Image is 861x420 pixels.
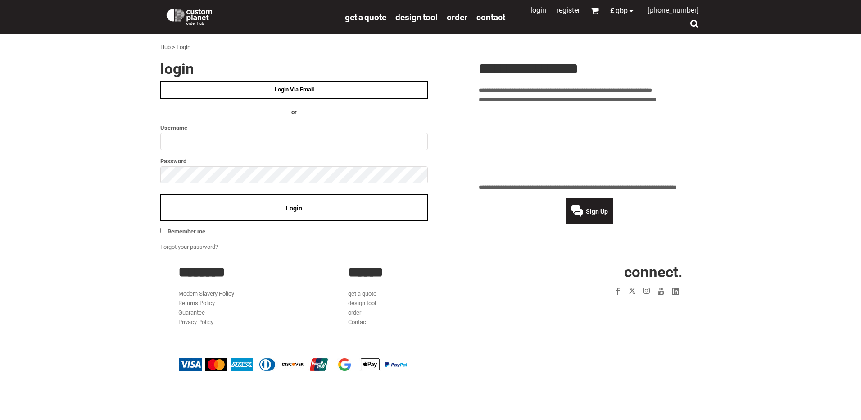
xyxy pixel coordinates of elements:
[308,358,330,371] img: China UnionPay
[160,228,166,233] input: Remember me
[610,7,616,14] span: £
[231,358,253,371] img: American Express
[178,290,234,297] a: Modern Slavery Policy
[205,358,227,371] img: Mastercard
[345,12,386,23] span: get a quote
[345,12,386,22] a: get a quote
[168,228,205,235] span: Remember me
[348,309,361,316] a: order
[177,43,190,52] div: Login
[160,156,428,166] label: Password
[518,265,683,279] h2: CONNECT.
[476,12,505,23] span: Contact
[160,243,218,250] a: Forgot your password?
[359,358,381,371] img: Apple Pay
[586,208,608,215] span: Sign Up
[557,6,580,14] a: Register
[172,43,175,52] div: >
[178,300,215,306] a: Returns Policy
[178,309,205,316] a: Guarantee
[385,362,407,367] img: PayPal
[558,304,683,315] iframe: Customer reviews powered by Trustpilot
[160,108,428,117] h4: OR
[348,319,368,325] a: Contact
[275,86,314,93] span: Login Via Email
[165,7,214,25] img: Custom Planet
[395,12,438,23] span: design tool
[476,12,505,22] a: Contact
[333,358,356,371] img: Google Pay
[530,6,546,14] a: Login
[282,358,304,371] img: Discover
[348,290,376,297] a: get a quote
[395,12,438,22] a: design tool
[648,6,698,14] span: [PHONE_NUMBER]
[160,123,428,133] label: Username
[160,61,428,76] h2: Login
[348,300,376,306] a: design tool
[447,12,467,22] a: order
[286,205,302,212] span: Login
[447,12,467,23] span: order
[256,358,279,371] img: Diners Club
[160,2,340,29] a: Custom Planet
[479,110,701,178] iframe: Customer reviews powered by Trustpilot
[160,44,171,50] a: Hub
[179,358,202,371] img: Visa
[178,319,213,325] a: Privacy Policy
[616,7,628,14] span: GBP
[160,81,428,99] a: Login Via Email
